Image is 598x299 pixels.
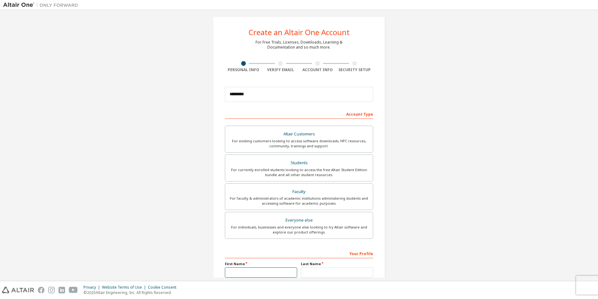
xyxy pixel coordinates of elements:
[229,167,369,177] div: For currently enrolled students looking to access the free Altair Student Edition bundle and all ...
[69,287,78,293] img: youtube.svg
[229,139,369,149] div: For existing customers looking to access software downloads, HPC resources, community, trainings ...
[225,109,373,119] div: Account Type
[262,67,299,72] div: Verify Email
[249,29,350,36] div: Create an Altair One Account
[58,287,65,293] img: linkedin.svg
[229,196,369,206] div: For faculty & administrators of academic institutions administering students and accessing softwa...
[225,67,262,72] div: Personal Info
[299,67,336,72] div: Account Info
[102,285,148,290] div: Website Terms of Use
[225,261,297,266] label: First Name
[2,287,34,293] img: altair_logo.svg
[84,290,180,295] p: © 2025 Altair Engineering, Inc. All Rights Reserved.
[3,2,81,8] img: Altair One
[229,130,369,139] div: Altair Customers
[229,216,369,225] div: Everyone else
[301,261,373,266] label: Last Name
[229,225,369,235] div: For individuals, businesses and everyone else looking to try Altair software and explore our prod...
[84,285,102,290] div: Privacy
[148,285,180,290] div: Cookie Consent
[336,67,373,72] div: Security Setup
[48,287,55,293] img: instagram.svg
[229,159,369,167] div: Students
[38,287,44,293] img: facebook.svg
[256,40,342,50] div: For Free Trials, Licenses, Downloads, Learning & Documentation and so much more.
[225,248,373,258] div: Your Profile
[229,187,369,196] div: Faculty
